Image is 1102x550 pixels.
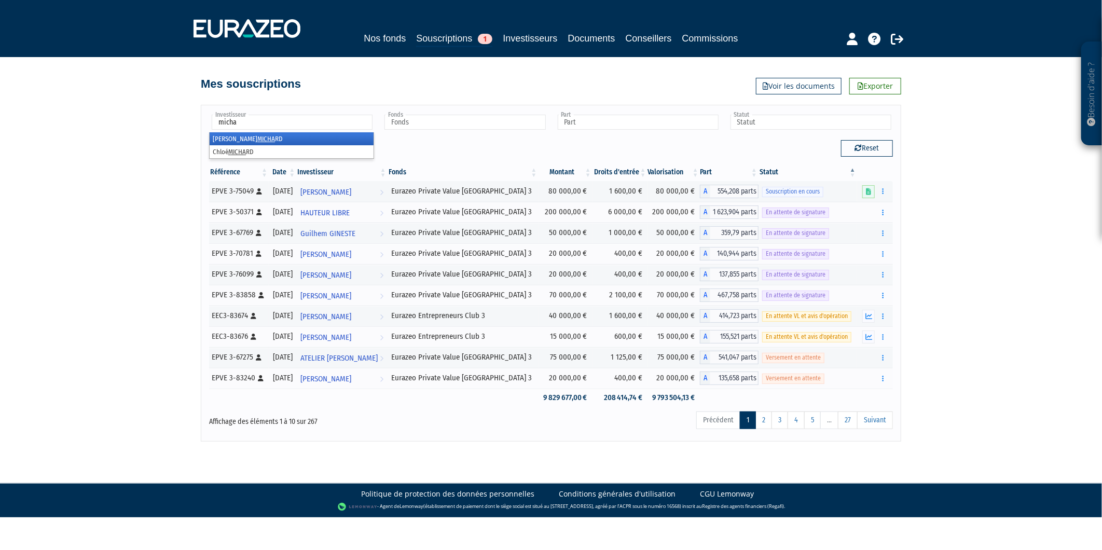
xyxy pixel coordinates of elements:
button: Reset [841,140,893,157]
td: 400,00 € [593,368,648,389]
td: 20 000,00 € [539,368,593,389]
a: 3 [772,411,788,429]
a: [PERSON_NAME] [296,243,388,264]
td: 70 000,00 € [648,285,700,306]
span: ATELIER [PERSON_NAME] [300,349,378,368]
td: 15 000,00 € [539,326,593,347]
div: Eurazeo Private Value [GEOGRAPHIC_DATA] 3 [391,352,535,363]
div: [DATE] [272,352,293,363]
td: 600,00 € [593,326,648,347]
a: Conseillers [626,31,672,46]
td: 40 000,00 € [539,306,593,326]
i: [Français] Personne physique [256,230,261,236]
i: Voir l'investisseur [380,183,383,202]
span: 1 623,904 parts [710,205,759,219]
div: A - Eurazeo Entrepreneurs Club 3 [700,330,759,343]
i: Voir l'investisseur [380,307,383,326]
span: [PERSON_NAME] [300,307,351,326]
a: [PERSON_NAME] [296,264,388,285]
span: A [700,268,710,281]
span: [PERSON_NAME] [300,286,351,306]
a: Guilhem GINESTE [296,223,388,243]
td: 20 000,00 € [648,368,700,389]
th: Fonds: activer pour trier la colonne par ordre croissant [388,163,539,181]
i: [Français] Personne physique [256,354,261,361]
span: A [700,185,710,198]
td: 80 000,00 € [539,181,593,202]
a: ATELIER [PERSON_NAME] [296,347,388,368]
td: 75 000,00 € [648,347,700,368]
td: 15 000,00 € [648,326,700,347]
i: Voir l'investisseur [380,328,383,347]
a: Conditions générales d'utilisation [559,489,676,499]
span: A [700,205,710,219]
div: Eurazeo Entrepreneurs Club 3 [391,310,535,321]
td: 6 000,00 € [593,202,648,223]
td: 1 125,00 € [593,347,648,368]
td: 40 000,00 € [648,306,700,326]
a: [PERSON_NAME] [296,285,388,306]
a: Voir les documents [756,78,842,94]
div: [DATE] [272,331,293,342]
span: En attente de signature [762,270,829,280]
div: A - Eurazeo Private Value Europe 3 [700,351,759,364]
div: A - Eurazeo Entrepreneurs Club 3 [700,309,759,323]
div: EPVE 3-70781 [212,248,265,259]
th: Part: activer pour trier la colonne par ordre croissant [700,163,759,181]
span: En attente de signature [762,208,829,217]
i: Voir l'investisseur [380,266,383,285]
td: 208 414,74 € [593,389,648,407]
span: [PERSON_NAME] [300,266,351,285]
span: En attente de signature [762,291,829,300]
i: [Français] Personne physique [256,271,262,278]
td: 20 000,00 € [648,264,700,285]
td: 9 793 504,13 € [648,389,700,407]
td: 80 000,00 € [648,181,700,202]
div: [DATE] [272,269,293,280]
div: EEC3-83674 [212,310,265,321]
li: [PERSON_NAME] RD [210,132,374,145]
th: Valorisation: activer pour trier la colonne par ordre croissant [648,163,700,181]
div: Eurazeo Private Value [GEOGRAPHIC_DATA] 3 [391,248,535,259]
i: Voir l'investisseur [380,286,383,306]
div: A - Eurazeo Private Value Europe 3 [700,226,759,240]
span: 155,521 parts [710,330,759,343]
span: Versement en attente [762,374,824,383]
div: A - Eurazeo Private Value Europe 3 [700,247,759,260]
a: Lemonway [400,503,423,510]
p: Besoin d'aide ? [1086,47,1098,141]
img: logo-lemonway.png [338,502,378,512]
td: 200 000,00 € [648,202,700,223]
a: Investisseurs [503,31,557,46]
span: 137,855 parts [710,268,759,281]
span: Souscription en cours [762,187,823,197]
span: En attente VL et avis d'opération [762,332,851,342]
i: [Français] Personne physique [258,375,264,381]
span: En attente de signature [762,228,829,238]
div: EPVE 3-75049 [212,186,265,197]
i: [Français] Personne physique [251,313,256,319]
span: A [700,226,710,240]
div: [DATE] [272,290,293,300]
div: Eurazeo Private Value [GEOGRAPHIC_DATA] 3 [391,186,535,197]
i: Voir l'investisseur [380,369,383,389]
i: Voir l'investisseur [380,245,383,264]
div: Affichage des éléments 1 à 10 sur 267 [209,410,485,427]
th: Référence : activer pour trier la colonne par ordre croissant [209,163,269,181]
td: 50 000,00 € [648,223,700,243]
td: 400,00 € [593,264,648,285]
em: MICHA [257,135,275,143]
i: Voir l'investisseur [380,224,383,243]
span: Guilhem GINESTE [300,224,355,243]
div: - Agent de (établissement de paiement dont le siège social est situé au [STREET_ADDRESS], agréé p... [10,502,1092,512]
th: Investisseur: activer pour trier la colonne par ordre croissant [296,163,388,181]
td: 2 100,00 € [593,285,648,306]
td: 400,00 € [593,243,648,264]
span: A [700,372,710,385]
a: Politique de protection des données personnelles [361,489,534,499]
a: 5 [804,411,821,429]
a: Exporter [849,78,901,94]
div: [DATE] [272,207,293,217]
img: 1732889491-logotype_eurazeo_blanc_rvb.png [194,19,300,38]
i: [Français] Personne physique [251,334,256,340]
